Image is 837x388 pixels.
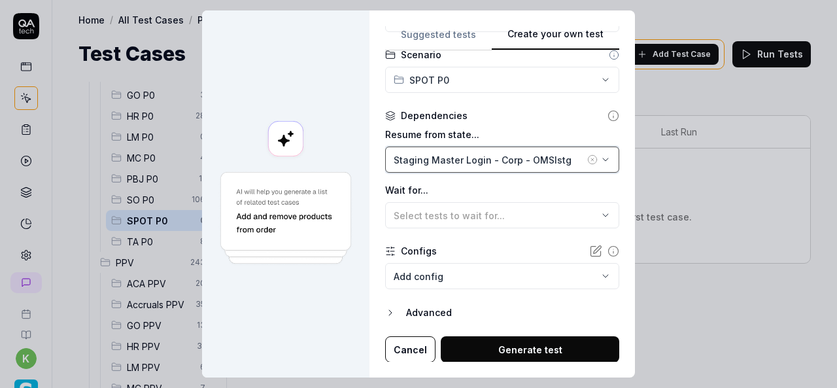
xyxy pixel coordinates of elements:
[401,244,437,258] div: Configs
[409,73,449,87] span: SPOT P0
[218,170,354,266] img: Generate a test using AI
[385,202,619,228] button: Select tests to wait for...
[385,336,436,362] button: Cancel
[385,67,619,93] button: SPOT P0
[492,27,619,50] button: Create your own test
[385,27,492,50] button: Suggested tests
[385,147,619,173] button: Staging Master Login - Corp - OMSIstg
[394,153,585,167] div: Staging Master Login - Corp - OMSIstg
[441,336,619,362] button: Generate test
[385,128,619,141] label: Resume from state...
[401,109,468,122] div: Dependencies
[385,183,619,197] label: Wait for...
[401,48,441,62] div: Scenario
[394,210,505,221] span: Select tests to wait for...
[385,305,619,321] button: Advanced
[406,305,619,321] div: Advanced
